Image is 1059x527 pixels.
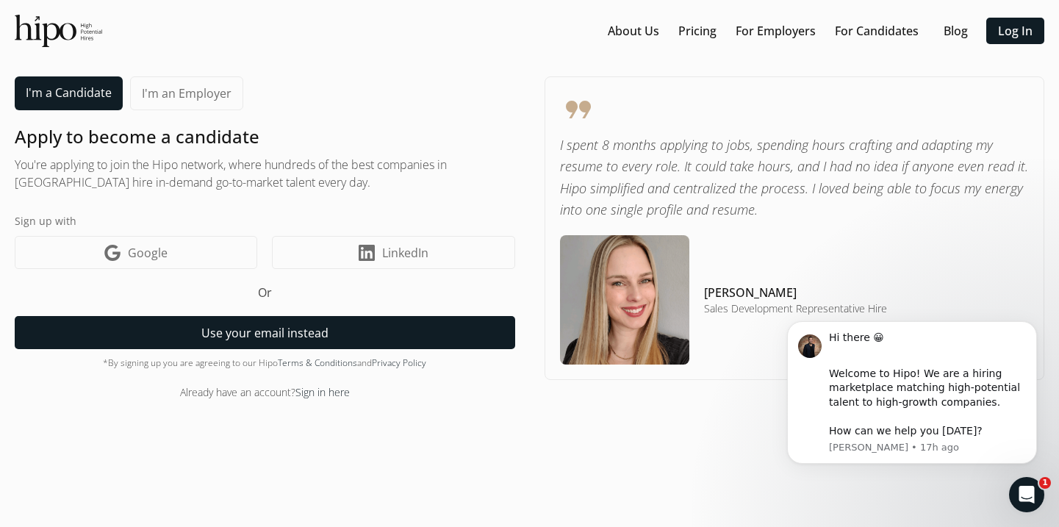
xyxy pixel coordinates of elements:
a: For Employers [736,22,816,40]
button: For Candidates [829,18,925,44]
span: format_quote [560,92,1030,127]
h5: Or [15,284,515,301]
a: I'm an Employer [130,76,243,110]
img: official-logo [15,15,102,47]
a: Privacy Policy [372,356,426,369]
iframe: Intercom live chat [1009,477,1044,512]
a: Google [15,236,257,269]
span: 1 [1039,477,1051,489]
span: LinkedIn [382,244,428,262]
button: About Us [602,18,665,44]
a: LinkedIn [272,236,514,269]
a: Sign in here [295,385,350,399]
iframe: Intercom notifications message [765,299,1059,487]
h5: Sales Development Representative Hire [704,301,887,316]
button: Pricing [672,18,722,44]
a: For Candidates [835,22,919,40]
button: Log In [986,18,1044,44]
a: Terms & Conditions [278,356,357,369]
h4: [PERSON_NAME] [704,284,887,301]
a: About Us [608,22,659,40]
button: For Employers [730,18,822,44]
a: I'm a Candidate [15,76,123,110]
a: Blog [944,22,968,40]
span: Google [128,244,168,262]
div: *By signing up you are agreeing to our Hipo and [15,356,515,370]
a: Pricing [678,22,717,40]
div: Already have an account? [15,384,515,400]
label: Sign up with [15,213,515,229]
button: Use your email instead [15,316,515,349]
button: Blog [932,18,979,44]
h1: Apply to become a candidate [15,125,515,148]
p: I spent 8 months applying to jobs, spending hours crafting and adapting my resume to every role. ... [560,135,1030,221]
a: Log In [998,22,1033,40]
h2: You're applying to join the Hipo network, where hundreds of the best companies in [GEOGRAPHIC_DAT... [15,156,515,191]
img: testimonial-image [560,235,689,365]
